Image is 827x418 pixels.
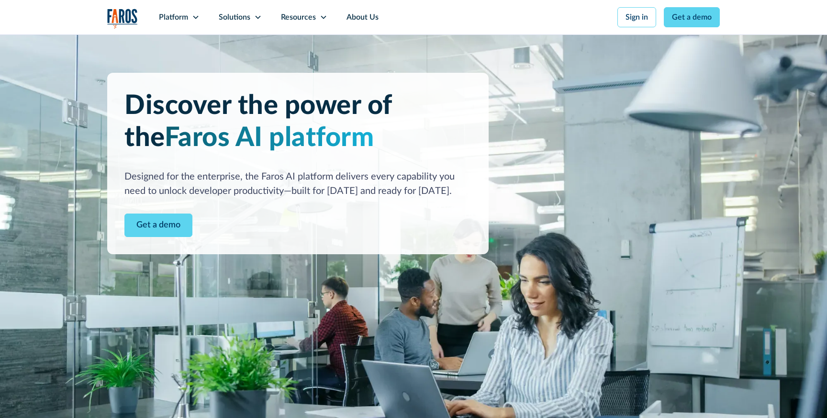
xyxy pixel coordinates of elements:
a: Contact Modal [124,214,192,237]
a: home [107,9,138,28]
a: Sign in [617,7,656,27]
div: Designed for the enterprise, the Faros AI platform delivers every capability you need to unlock d... [124,169,471,198]
div: Platform [159,11,188,23]
span: Faros AI platform [165,124,374,151]
div: Resources [281,11,316,23]
div: Solutions [219,11,250,23]
img: Logo of the analytics and reporting company Faros. [107,9,138,28]
h1: Discover the power of the [124,90,471,154]
a: Get a demo [664,7,720,27]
